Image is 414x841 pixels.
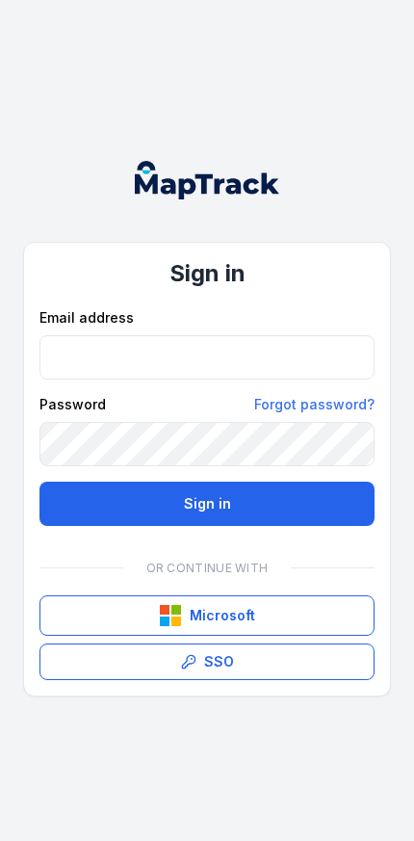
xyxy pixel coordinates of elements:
[39,258,375,289] h1: Sign in
[39,308,134,328] label: Email address
[119,161,295,199] nav: Global
[39,395,106,414] label: Password
[39,644,375,680] a: SSO
[39,482,375,526] button: Sign in
[254,395,375,414] a: Forgot password?
[39,595,375,636] button: Microsoft
[39,549,375,588] div: Or continue with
